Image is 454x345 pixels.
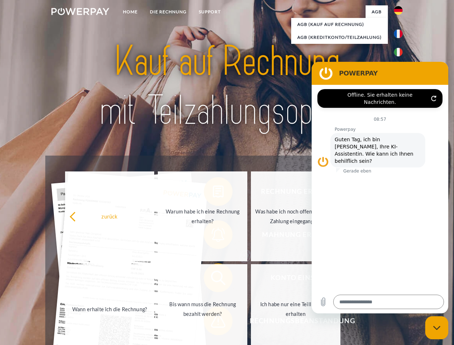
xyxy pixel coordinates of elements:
iframe: Schaltfläche zum Öffnen des Messaging-Fensters; Konversation läuft [425,316,448,339]
div: zurück [69,211,150,221]
img: it [394,48,403,56]
img: title-powerpay_de.svg [69,34,385,138]
div: Bis wann muss die Rechnung bezahlt werden? [162,299,243,319]
iframe: Messaging-Fenster [312,62,448,313]
div: Warum habe ich eine Rechnung erhalten? [162,207,243,226]
a: AGB (Kauf auf Rechnung) [291,18,388,31]
a: AGB (Kreditkonto/Teilzahlung) [291,31,388,44]
div: Was habe ich noch offen, ist meine Zahlung eingegangen? [255,207,336,226]
a: agb [366,5,388,18]
img: de [394,6,403,15]
a: Home [117,5,144,18]
a: Was habe ich noch offen, ist meine Zahlung eingegangen? [251,171,340,261]
div: Ich habe nur eine Teillieferung erhalten [255,299,336,319]
img: fr [394,29,403,38]
div: Wann erhalte ich die Rechnung? [69,304,150,314]
a: SUPPORT [193,5,227,18]
img: logo-powerpay-white.svg [51,8,109,15]
a: DIE RECHNUNG [144,5,193,18]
